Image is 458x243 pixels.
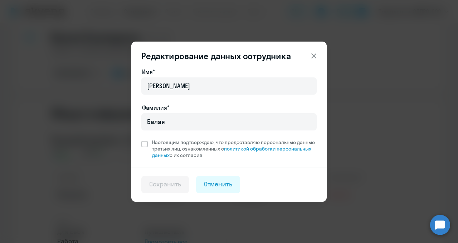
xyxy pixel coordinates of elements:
[204,180,233,189] div: Отменить
[196,176,240,193] button: Отменить
[152,146,311,158] a: политикой обработки персональных данных
[142,103,169,112] label: Фамилия*
[141,176,189,193] button: Сохранить
[152,139,317,158] span: Настоящим подтверждаю, что предоставляю персональные данные третьих лиц, ознакомленных с с их сог...
[131,50,327,62] header: Редактирование данных сотрудника
[149,180,181,189] div: Сохранить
